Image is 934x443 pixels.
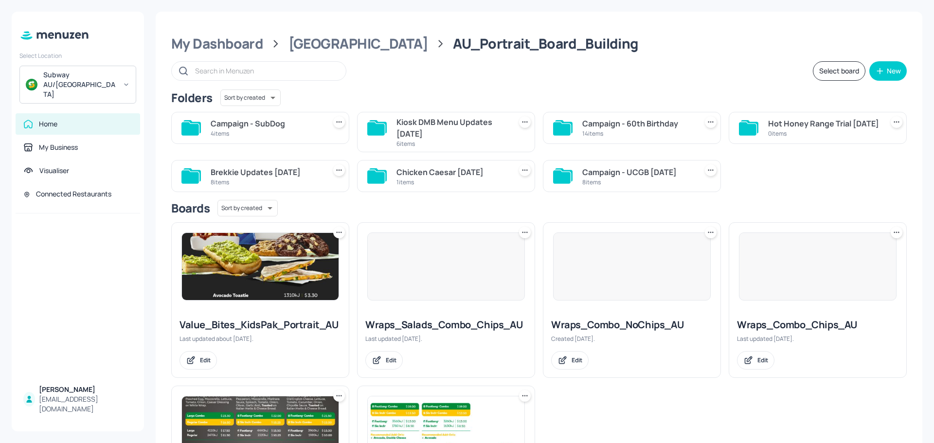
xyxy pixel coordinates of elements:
div: My Business [39,142,78,152]
div: Wraps_Salads_Combo_Chips_AU [365,318,527,332]
div: Campaign - 60th Birthday [582,118,693,129]
div: Edit [200,356,211,364]
div: Visualiser [39,166,69,176]
div: 6 items [396,140,507,148]
div: Select Location [19,52,136,60]
div: 4 items [211,129,322,138]
div: AU_Portrait_Board_Building [453,35,638,53]
div: 14 items [582,129,693,138]
div: Campaign - UCGB [DATE] [582,166,693,178]
div: Edit [572,356,582,364]
div: Edit [757,356,768,364]
div: Subway AU/[GEOGRAPHIC_DATA] [43,70,117,99]
div: Wraps_Combo_NoChips_AU [551,318,713,332]
div: [PERSON_NAME] [39,385,132,394]
img: avatar [26,79,37,90]
div: Folders [171,90,213,106]
div: Kiosk DMB Menu Updates [DATE] [396,116,507,140]
div: Last updated [DATE]. [737,335,898,343]
div: [GEOGRAPHIC_DATA] [288,35,428,53]
div: Wraps_Combo_Chips_AU [737,318,898,332]
div: Last updated [DATE]. [365,335,527,343]
div: Campaign - SubDog [211,118,322,129]
div: Boards [171,200,210,216]
div: Sort by created [220,88,281,107]
div: 1 items [396,178,507,186]
button: New [869,61,907,81]
div: Created [DATE]. [551,335,713,343]
div: Sort by created [217,198,278,218]
div: Hot Honey Range Trial [DATE] [768,118,879,129]
div: Connected Restaurants [36,189,111,199]
div: 0 items [768,129,879,138]
button: Select board [813,61,865,81]
img: 2025-08-15-1755229831722uwo3zd56jia.jpeg [182,233,339,300]
div: Home [39,119,57,129]
div: Edit [386,356,396,364]
div: Value_Bites_KidsPak_Portrait_AU [180,318,341,332]
div: Chicken Caesar [DATE] [396,166,507,178]
div: New [887,68,901,74]
div: 8 items [582,178,693,186]
div: Last updated about [DATE]. [180,335,341,343]
div: 8 items [211,178,322,186]
div: Brekkie Updates [DATE] [211,166,322,178]
input: Search in Menuzen [195,64,336,78]
div: [EMAIL_ADDRESS][DOMAIN_NAME] [39,394,132,414]
div: My Dashboard [171,35,263,53]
